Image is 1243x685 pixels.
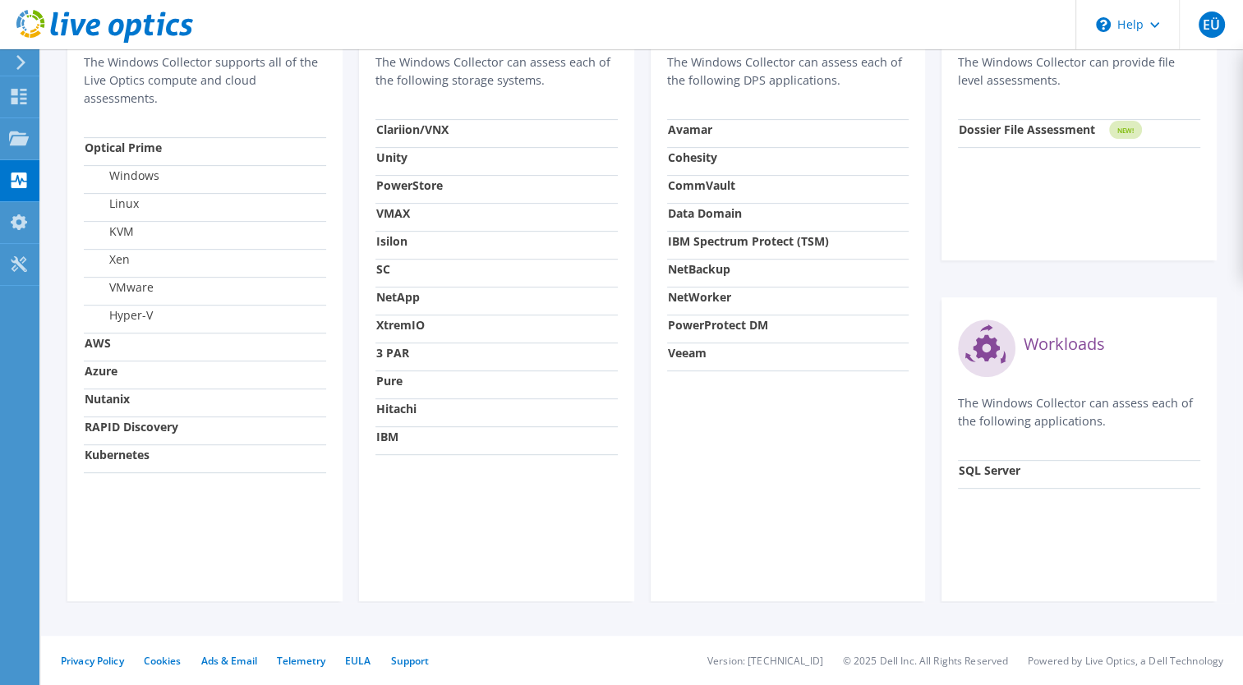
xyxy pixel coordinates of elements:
strong: NetWorker [668,289,731,305]
li: © 2025 Dell Inc. All Rights Reserved [843,654,1008,668]
strong: Hitachi [376,401,417,416]
strong: Dossier File Assessment [959,122,1095,137]
strong: Pure [376,373,403,388]
strong: Azure [85,363,117,379]
strong: Clariion/VNX [376,122,449,137]
tspan: NEW! [1117,126,1134,135]
li: Powered by Live Optics, a Dell Technology [1028,654,1223,668]
label: Windows [85,168,159,184]
strong: SC [376,261,390,277]
strong: SQL Server [959,462,1020,478]
strong: NetApp [376,289,420,305]
svg: \n [1096,17,1111,32]
label: Linux [85,195,139,212]
label: Hyper-V [85,307,153,324]
label: VMware [85,279,154,296]
p: The Windows Collector can assess each of the following storage systems. [375,53,618,90]
strong: AWS [85,335,111,351]
a: Support [390,654,429,668]
label: Xen [85,251,130,268]
strong: Avamar [668,122,712,137]
label: Workloads [1024,336,1105,352]
label: KVM [85,223,134,240]
strong: PowerStore [376,177,443,193]
p: The Windows Collector can assess each of the following applications. [958,394,1200,430]
strong: VMAX [376,205,410,221]
a: Privacy Policy [61,654,124,668]
a: Ads & Email [201,654,257,668]
strong: Nutanix [85,391,130,407]
a: Cookies [144,654,182,668]
strong: IBM Spectrum Protect (TSM) [668,233,829,249]
li: Version: [TECHNICAL_ID] [707,654,823,668]
strong: 3 PAR [376,345,409,361]
strong: Veeam [668,345,707,361]
a: Telemetry [277,654,325,668]
strong: RAPID Discovery [85,419,178,434]
strong: Data Domain [668,205,742,221]
strong: PowerProtect DM [668,317,768,333]
strong: Cohesity [668,149,717,165]
strong: XtremIO [376,317,425,333]
strong: IBM [376,429,398,444]
a: EULA [345,654,371,668]
strong: CommVault [668,177,735,193]
p: The Windows Collector can assess each of the following DPS applications. [667,53,909,90]
strong: NetBackup [668,261,730,277]
strong: Optical Prime [85,140,162,155]
p: The Windows Collector can provide file level assessments. [958,53,1200,90]
p: The Windows Collector supports all of the Live Optics compute and cloud assessments. [84,53,326,108]
span: EÜ [1199,11,1225,38]
strong: Unity [376,149,407,165]
strong: Isilon [376,233,407,249]
strong: Kubernetes [85,447,150,462]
